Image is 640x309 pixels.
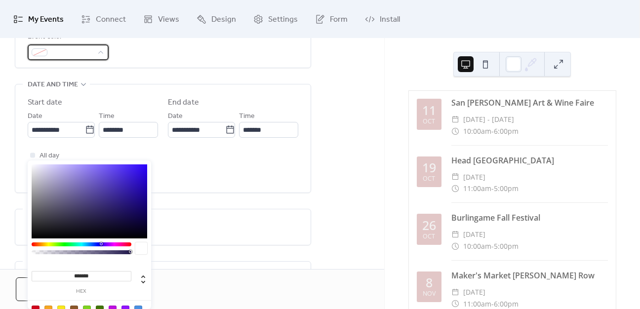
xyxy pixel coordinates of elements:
[451,154,608,166] div: Head [GEOGRAPHIC_DATA]
[491,183,494,194] span: -
[268,12,298,27] span: Settings
[28,12,64,27] span: My Events
[422,104,436,116] div: 11
[422,219,436,232] div: 26
[463,183,491,194] span: 11:00am
[16,277,80,301] button: Cancel
[6,4,71,34] a: My Events
[494,240,519,252] span: 5:00pm
[308,4,355,34] a: Form
[423,118,435,125] div: Oct
[423,233,435,240] div: Oct
[463,286,485,298] span: [DATE]
[451,97,608,109] div: San [PERSON_NAME] Art & Wine Faire
[451,240,459,252] div: ​
[96,12,126,27] span: Connect
[463,114,514,125] span: [DATE] - [DATE]
[451,114,459,125] div: ​
[463,171,485,183] span: [DATE]
[463,240,491,252] span: 10:00am
[358,4,407,34] a: Install
[239,111,255,122] span: Time
[494,125,519,137] span: 6:00pm
[426,276,433,289] div: 8
[189,4,243,34] a: Design
[494,183,519,194] span: 5:00pm
[168,97,199,109] div: End date
[158,12,179,27] span: Views
[28,79,78,91] span: Date and time
[330,12,348,27] span: Form
[40,150,59,162] span: All day
[74,4,133,34] a: Connect
[28,111,42,122] span: Date
[491,125,494,137] span: -
[32,289,131,294] label: hex
[451,212,608,224] div: Burlingame Fall Festival
[168,111,183,122] span: Date
[451,183,459,194] div: ​
[136,4,187,34] a: Views
[423,291,436,297] div: Nov
[99,111,115,122] span: Time
[422,161,436,174] div: 19
[491,240,494,252] span: -
[463,125,491,137] span: 10:00am
[28,97,62,109] div: Start date
[28,31,107,43] div: Event color
[423,176,435,182] div: Oct
[451,171,459,183] div: ​
[246,4,305,34] a: Settings
[451,270,608,281] div: Maker's Market [PERSON_NAME] Row
[380,12,400,27] span: Install
[451,286,459,298] div: ​
[463,229,485,240] span: [DATE]
[451,229,459,240] div: ​
[451,125,459,137] div: ​
[211,12,236,27] span: Design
